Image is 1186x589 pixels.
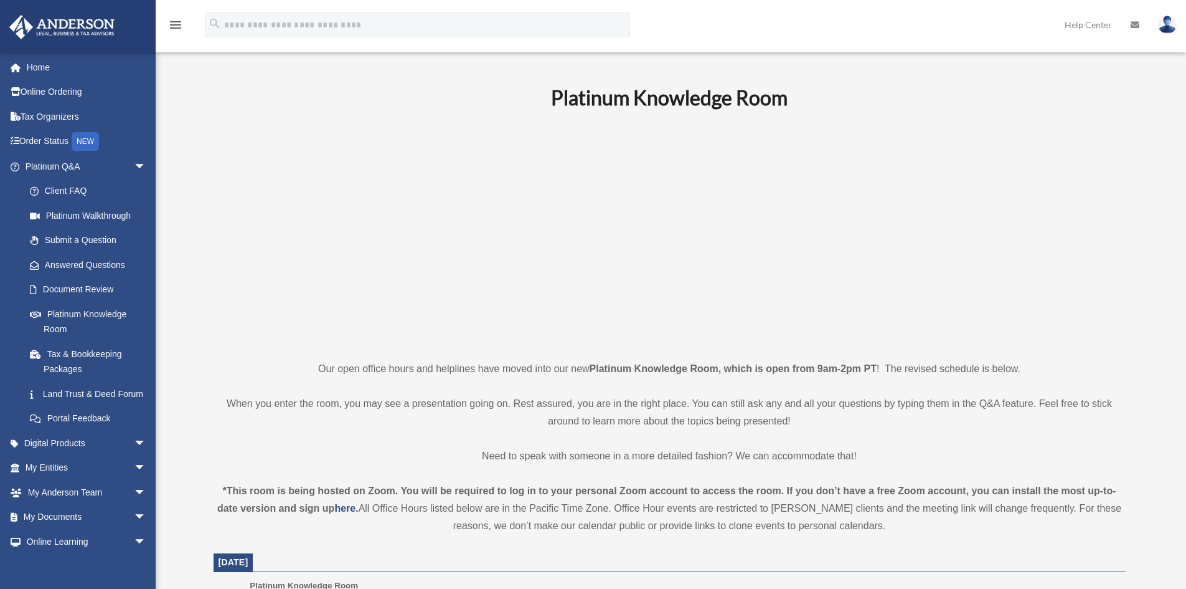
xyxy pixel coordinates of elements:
a: Portal Feedback [17,406,165,431]
span: arrow_drop_down [134,431,159,456]
span: arrow_drop_down [134,456,159,481]
p: When you enter the room, you may see a presentation going on. Rest assured, you are in the right ... [214,395,1126,430]
a: Submit a Question [17,228,165,253]
p: Our open office hours and helplines have moved into our new ! The revised schedule is below. [214,360,1126,378]
strong: *This room is being hosted on Zoom. You will be required to log in to your personal Zoom account ... [217,486,1116,514]
p: Need to speak with someone in a more detailed fashion? We can accommodate that! [214,448,1126,465]
a: Platinum Q&Aarrow_drop_down [9,154,165,179]
a: Tax & Bookkeeping Packages [17,342,165,381]
img: User Pic [1158,16,1177,34]
a: Document Review [17,277,165,302]
span: arrow_drop_down [134,154,159,180]
a: Platinum Knowledge Room [17,302,159,342]
a: Home [9,55,165,80]
a: My Documentsarrow_drop_down [9,505,165,530]
span: arrow_drop_down [134,480,159,505]
strong: Platinum Knowledge Room, which is open from 9am-2pm PT [590,363,877,374]
i: search [208,17,222,31]
strong: . [355,503,358,514]
a: Platinum Walkthrough [17,203,165,228]
a: My Anderson Teamarrow_drop_down [9,480,165,505]
iframe: 231110_Toby_KnowledgeRoom [482,127,856,337]
a: Tax Organizers [9,104,165,129]
i: menu [168,17,183,32]
b: Platinum Knowledge Room [551,85,788,110]
a: Client FAQ [17,179,165,204]
a: Answered Questions [17,252,165,277]
a: Online Learningarrow_drop_down [9,529,165,554]
a: My Entitiesarrow_drop_down [9,456,165,481]
span: arrow_drop_down [134,529,159,555]
a: menu [168,22,183,32]
div: All Office Hours listed below are in the Pacific Time Zone. Office Hour events are restricted to ... [214,482,1126,535]
a: Land Trust & Deed Forum [17,381,165,406]
a: here [334,503,355,514]
div: NEW [72,132,99,151]
a: Online Ordering [9,80,165,105]
span: [DATE] [219,557,248,567]
span: arrow_drop_down [134,505,159,530]
img: Anderson Advisors Platinum Portal [6,15,118,39]
a: Digital Productsarrow_drop_down [9,431,165,456]
a: Order StatusNEW [9,129,165,155]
